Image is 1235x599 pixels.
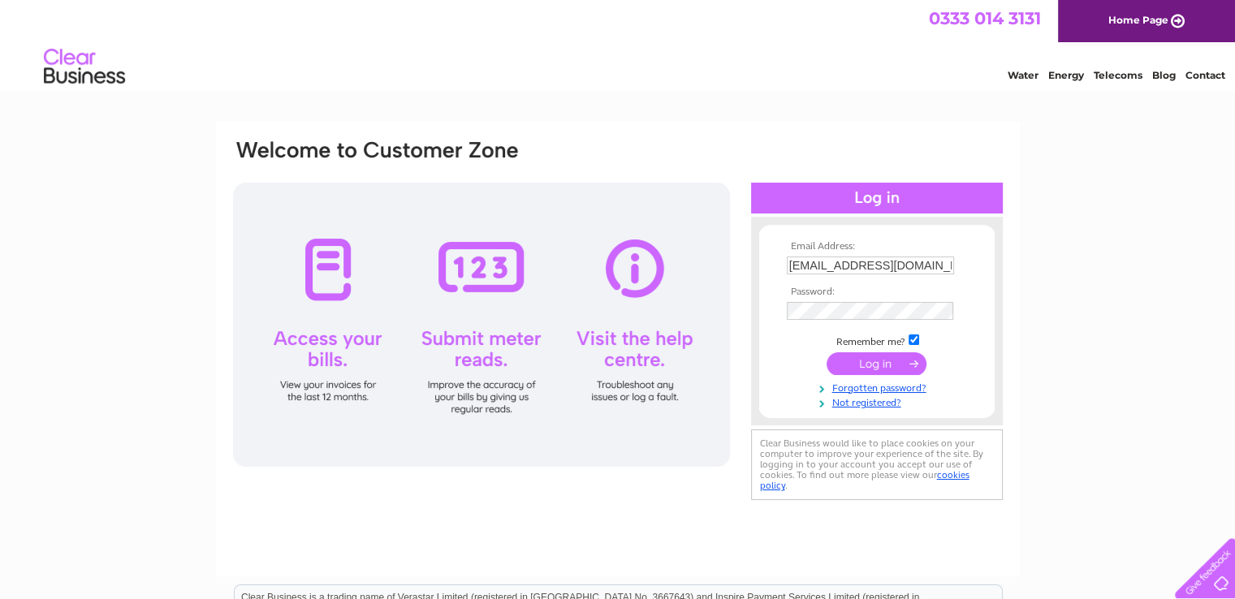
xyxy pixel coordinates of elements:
a: Forgotten password? [787,379,971,394]
a: Contact [1185,69,1225,81]
div: Clear Business would like to place cookies on your computer to improve your experience of the sit... [751,429,1003,500]
a: cookies policy [760,469,969,491]
a: 0333 014 3131 [929,8,1041,28]
div: Clear Business is a trading name of Verastar Limited (registered in [GEOGRAPHIC_DATA] No. 3667643... [235,9,1002,79]
img: logo.png [43,42,126,92]
a: Telecoms [1094,69,1142,81]
a: Energy [1048,69,1084,81]
th: Password: [783,287,971,298]
a: Not registered? [787,394,971,409]
input: Submit [827,352,926,375]
th: Email Address: [783,241,971,252]
td: Remember me? [783,332,971,348]
a: Blog [1152,69,1176,81]
a: Water [1008,69,1039,81]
